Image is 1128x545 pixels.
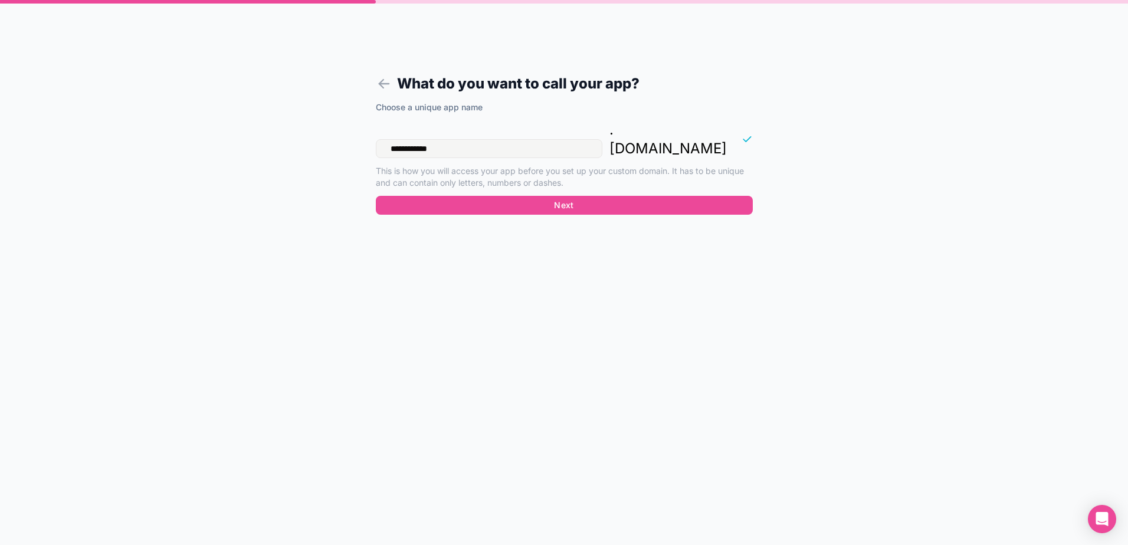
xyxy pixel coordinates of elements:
p: This is how you will access your app before you set up your custom domain. It has to be unique an... [376,165,753,189]
button: Next [376,196,753,215]
h1: What do you want to call your app? [376,73,753,94]
label: Choose a unique app name [376,101,483,113]
div: Open Intercom Messenger [1088,505,1116,533]
p: . [DOMAIN_NAME] [609,120,727,158]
